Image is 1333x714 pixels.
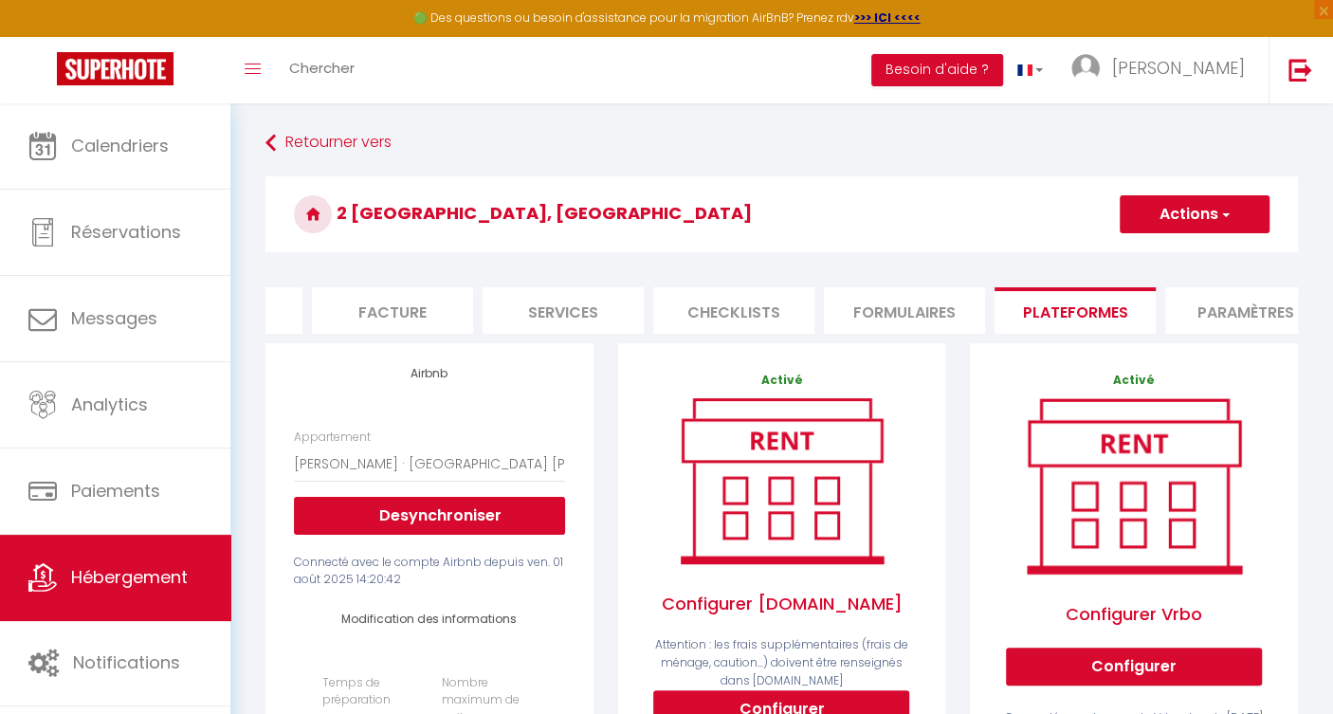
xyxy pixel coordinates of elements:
[1120,195,1269,233] button: Actions
[265,126,1298,160] a: Retourner vers
[57,52,173,85] img: Super Booking
[71,220,181,244] span: Réservations
[854,9,921,26] a: >>> ICI <<<<
[294,429,371,447] label: Appartement
[1006,648,1262,686] button: Configurer
[647,572,917,636] span: Configurer [DOMAIN_NAME]
[1006,390,1262,582] img: rent.png
[275,37,369,103] a: Chercher
[294,367,564,380] h4: Airbnb
[71,393,148,416] span: Analytics
[1288,58,1312,82] img: logout
[647,372,917,390] p: Activé
[71,479,160,503] span: Paiements
[322,613,536,626] h4: Modification des informations
[71,565,188,589] span: Hébergement
[871,54,1003,86] button: Besoin d'aide ?
[322,674,417,710] label: Temps de préparation
[1057,37,1269,103] a: ... [PERSON_NAME]
[1071,54,1100,82] img: ...
[998,372,1269,390] p: Activé
[294,497,564,535] button: Desynchroniser
[71,134,169,157] span: Calendriers
[1006,582,1262,647] span: Configurer Vrbo
[265,176,1298,252] h3: 2 [GEOGRAPHIC_DATA], [GEOGRAPHIC_DATA]
[824,287,985,334] li: Formulaires
[312,287,473,334] li: Facture
[73,650,180,674] span: Notifications
[653,287,814,334] li: Checklists
[655,636,908,688] span: Attention : les frais supplémentaires (frais de ménage, caution...) doivent être renseignés dans ...
[289,58,355,78] span: Chercher
[1112,56,1245,80] span: [PERSON_NAME]
[483,287,644,334] li: Services
[294,554,564,590] div: Connecté avec le compte Airbnb depuis ven. 01 août 2025 14:20:42
[661,390,903,572] img: rent.png
[995,287,1156,334] li: Plateformes
[1165,287,1326,334] li: Paramètres
[71,306,157,330] span: Messages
